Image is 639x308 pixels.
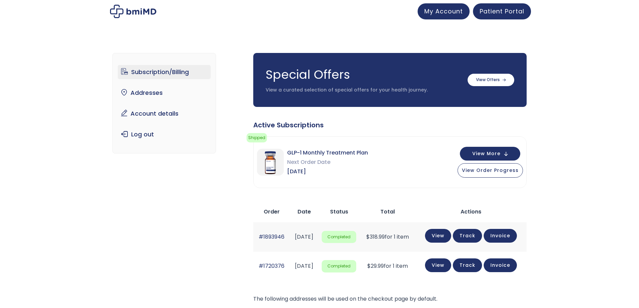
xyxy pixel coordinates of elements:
[366,233,370,241] span: $
[367,262,384,270] span: 29.99
[473,3,531,19] a: Patient Portal
[458,163,523,178] button: View Order Progress
[287,158,368,167] span: Next Order Date
[118,86,211,100] a: Addresses
[425,229,451,243] a: View
[298,208,311,215] span: Date
[425,258,451,272] a: View
[253,294,527,304] p: The following addresses will be used on the checkout page by default.
[461,208,481,215] span: Actions
[322,231,356,243] span: Completed
[484,229,517,243] a: Invoice
[484,258,517,272] a: Invoice
[360,252,415,281] td: for 1 item
[118,127,211,141] a: Log out
[118,107,211,121] a: Account details
[480,7,524,15] span: Patient Portal
[330,208,348,215] span: Status
[322,260,356,272] span: Completed
[264,208,280,215] span: Order
[287,148,368,158] span: GLP-1 Monthly Treatment Plan
[118,65,211,79] a: Subscription/Billing
[112,53,216,153] nav: Account pages
[453,229,482,243] a: Track
[287,167,368,176] span: [DATE]
[259,262,284,270] a: #1720376
[360,222,415,251] td: for 1 item
[460,147,520,161] button: View More
[266,66,461,83] h3: Special Offers
[295,233,313,241] time: [DATE]
[295,262,313,270] time: [DATE]
[253,120,527,130] div: Active Subscriptions
[257,149,284,176] img: GLP-1 Monthly Treatment Plan
[453,258,482,272] a: Track
[367,262,371,270] span: $
[366,233,385,241] span: 318.99
[462,167,519,174] span: View Order Progress
[247,133,267,142] span: Shipped
[110,5,156,18] img: My account
[424,7,463,15] span: My Account
[259,233,284,241] a: #1893946
[472,151,500,156] span: View More
[266,87,461,94] p: View a curated selection of special offers for your health journey.
[418,3,470,19] a: My Account
[380,208,395,215] span: Total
